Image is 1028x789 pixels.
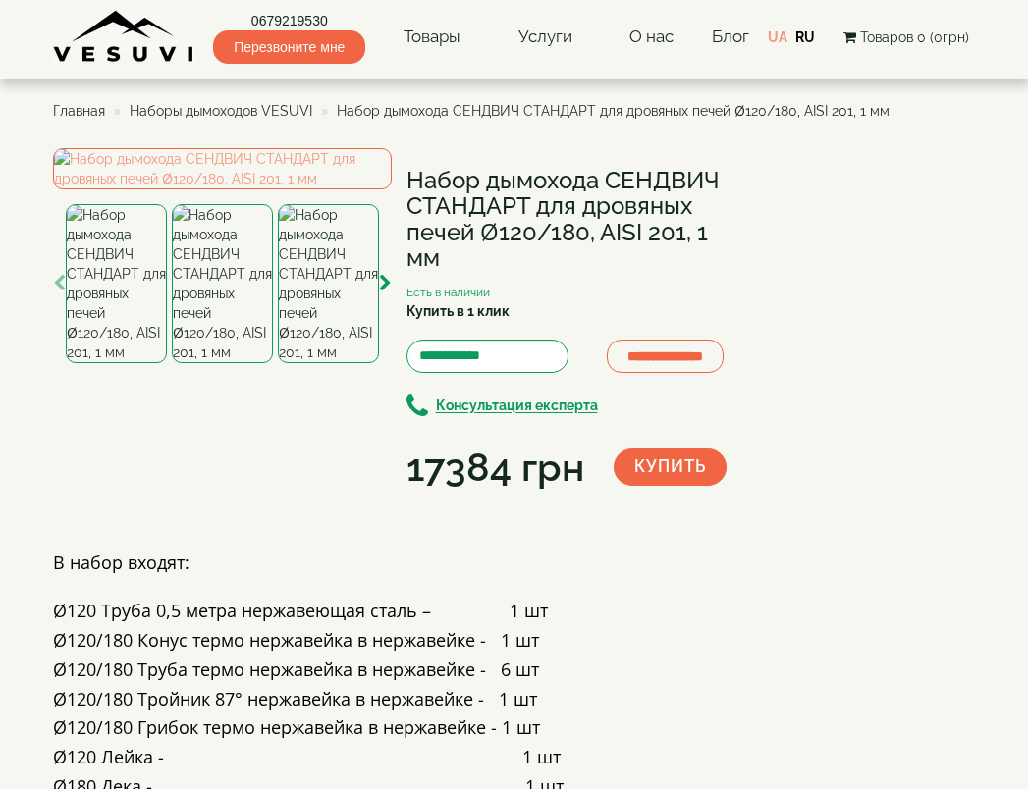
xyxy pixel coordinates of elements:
div: 17384 грн [406,440,584,495]
span: Товаров 0 (0грн) [860,29,969,45]
a: Товары [384,15,480,60]
a: О нас [610,15,693,60]
img: Набор дымохода СЕНДВИЧ СТАНДАРТ для дровяных печей Ø120/180, AISI 201, 1 мм [53,148,392,189]
small: Есть в наличии [406,286,490,299]
a: Услуги [499,15,592,60]
a: UA [768,29,787,45]
h4: Ø120 Лейка - 1 шт [53,748,730,767]
b: Консультация експерта [436,398,598,414]
a: RU [795,29,815,45]
h4: Ø120/180 Грибок термо нержавейка в нержавейке - 1 шт [53,718,730,738]
label: Купить в 1 клик [406,301,510,321]
h4: В набор входят: [53,553,730,573]
img: Набор дымохода СЕНДВИЧ СТАНДАРТ для дровяных печей Ø120/180, AISI 201, 1 мм [278,204,379,363]
h4: Ø120/180 Конус термо нержавейка в нержавейке - 1 шт [53,631,730,651]
img: Набор дымохода СЕНДВИЧ СТАНДАРТ для дровяных печей Ø120/180, AISI 201, 1 мм [66,204,167,363]
button: Товаров 0 (0грн) [838,26,975,48]
a: Главная [53,103,105,119]
span: Набор дымохода СЕНДВИЧ СТАНДАРТ для дровяных печей Ø120/180, AISI 201, 1 мм [337,103,890,119]
h4: Ø120/180 Тройник 87° нержавейка в нержавейке - 1 шт [53,690,730,710]
h1: Набор дымохода СЕНДВИЧ СТАНДАРТ для дровяных печей Ø120/180, AISI 201, 1 мм [406,168,730,272]
a: Наборы дымоходов VESUVI [130,103,312,119]
h4: Ø120 Труба 0,5 метра нержавеющая сталь – 1 шт [53,582,730,621]
a: Блог [712,26,749,46]
img: Завод VESUVI [53,10,195,64]
h4: Ø120/180 Труба термо нержавейка в нержавейке - 6 шт [53,660,730,680]
a: 0679219530 [213,11,365,30]
span: Перезвоните мне [213,30,365,64]
button: Купить [614,448,727,486]
img: Набор дымохода СЕНДВИЧ СТАНДАРТ для дровяных печей Ø120/180, AISI 201, 1 мм [172,204,273,363]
